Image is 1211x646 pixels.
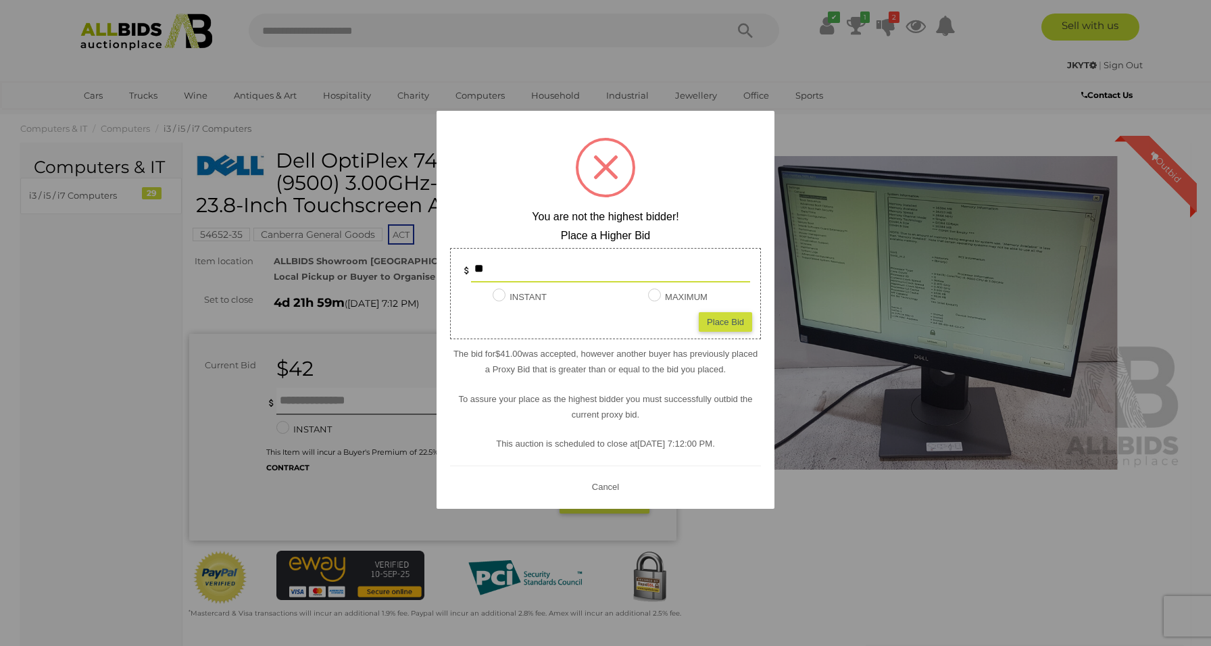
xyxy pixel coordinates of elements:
[495,349,522,359] span: $41.00
[648,289,708,305] label: MAXIMUM
[588,478,623,495] button: Cancel
[450,230,761,242] h2: Place a Higher Bid
[699,312,752,332] div: Place Bid
[450,211,761,223] h2: You are not the highest bidder!
[450,391,761,423] p: To assure your place as the highest bidder you must successfully outbid the current proxy bid.
[450,346,761,378] p: The bid for was accepted, however another buyer has previously placed a Proxy Bid that is greater...
[450,436,761,451] p: This auction is scheduled to close at .
[493,289,547,305] label: INSTANT
[637,439,712,449] span: [DATE] 7:12:00 PM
